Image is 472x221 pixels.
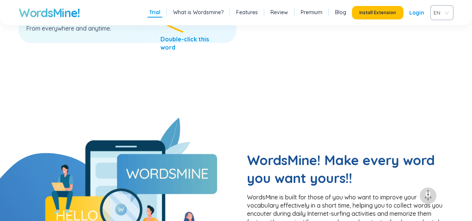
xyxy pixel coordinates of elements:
span: Install Extension [359,10,396,16]
button: Install Extension [352,6,403,19]
img: to top [422,190,434,202]
a: Trial [149,9,160,16]
a: WordsMine! [19,5,79,20]
span: VIE [434,7,447,18]
a: Review [271,9,288,16]
a: Blog [335,9,346,16]
a: Features [236,9,258,16]
p: From everywhere and anytime. [26,24,229,32]
a: Premium [301,9,322,16]
a: Login [409,6,424,19]
h2: WordsMine! Make every word you want yours!! [247,151,448,187]
a: What is Wordsmine? [173,9,224,16]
